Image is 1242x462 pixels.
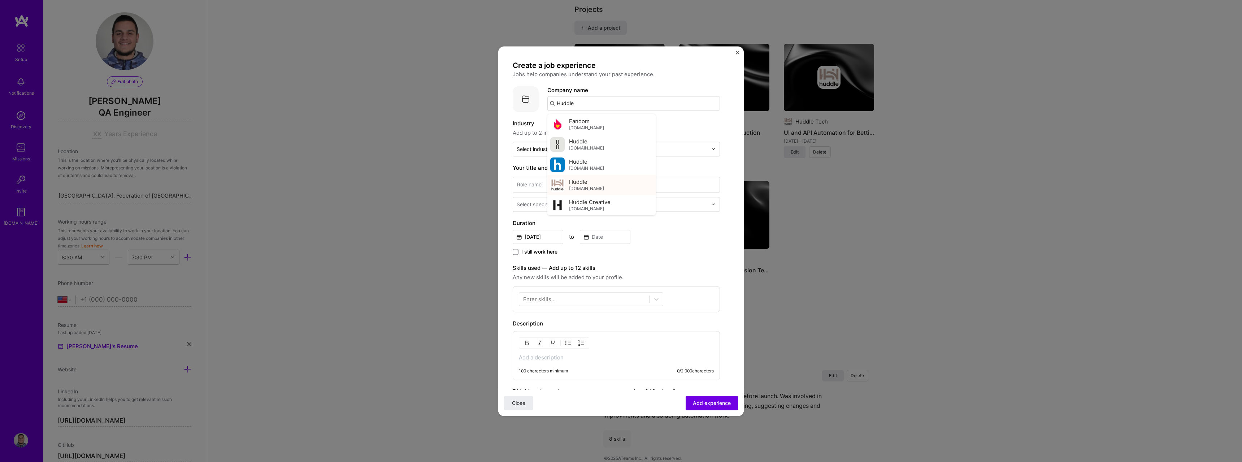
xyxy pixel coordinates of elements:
[513,388,676,395] label: Did this role require you to manage team members? (Optional)
[513,129,720,137] span: Add up to 2 industries.
[513,86,539,112] img: Company logo
[550,198,565,212] img: Company logo
[550,340,556,346] img: Underline
[547,96,720,111] input: Search for a company...
[569,145,604,151] span: [DOMAIN_NAME]
[517,200,565,208] div: Select specialization
[711,202,716,206] img: drop icon
[569,117,590,125] span: Fandom
[513,70,720,79] p: Jobs help companies understand your past experience.
[565,340,571,346] img: UL
[569,206,604,212] span: [DOMAIN_NAME]
[513,219,720,228] label: Duration
[547,87,588,94] label: Company name
[513,230,563,244] input: Date
[521,248,557,255] span: I still work here
[537,340,543,346] img: Italic
[580,230,630,244] input: Date
[569,178,587,186] span: Huddle
[736,51,739,58] button: Close
[517,145,552,153] div: Select industry
[686,396,738,410] button: Add experience
[569,186,604,191] span: [DOMAIN_NAME]
[519,368,568,374] div: 100 characters minimum
[513,164,720,172] label: Your title and specialization
[513,119,720,128] label: Industry
[550,117,565,131] img: Company logo
[550,157,565,172] img: Company logo
[569,198,611,206] span: Huddle Creative
[513,320,543,327] label: Description
[524,340,530,346] img: Bold
[550,137,565,152] img: Company logo
[711,147,716,151] img: drop icon
[560,338,561,347] img: Divider
[513,264,720,272] label: Skills used — Add up to 12 skills
[513,177,720,193] input: Role name
[513,61,720,70] h4: Create a job experience
[569,138,587,145] span: Huddle
[578,340,584,346] img: OL
[569,233,574,241] div: to
[513,273,720,282] span: Any new skills will be added to your profile.
[677,368,714,374] div: 0 / 2,000 characters
[693,399,731,406] span: Add experience
[569,158,587,165] span: Huddle
[523,295,556,303] div: Enter skills...
[550,178,565,192] img: Company logo
[504,396,533,410] button: Close
[569,165,604,171] span: [DOMAIN_NAME]
[512,399,525,406] span: Close
[569,125,604,131] span: [DOMAIN_NAME]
